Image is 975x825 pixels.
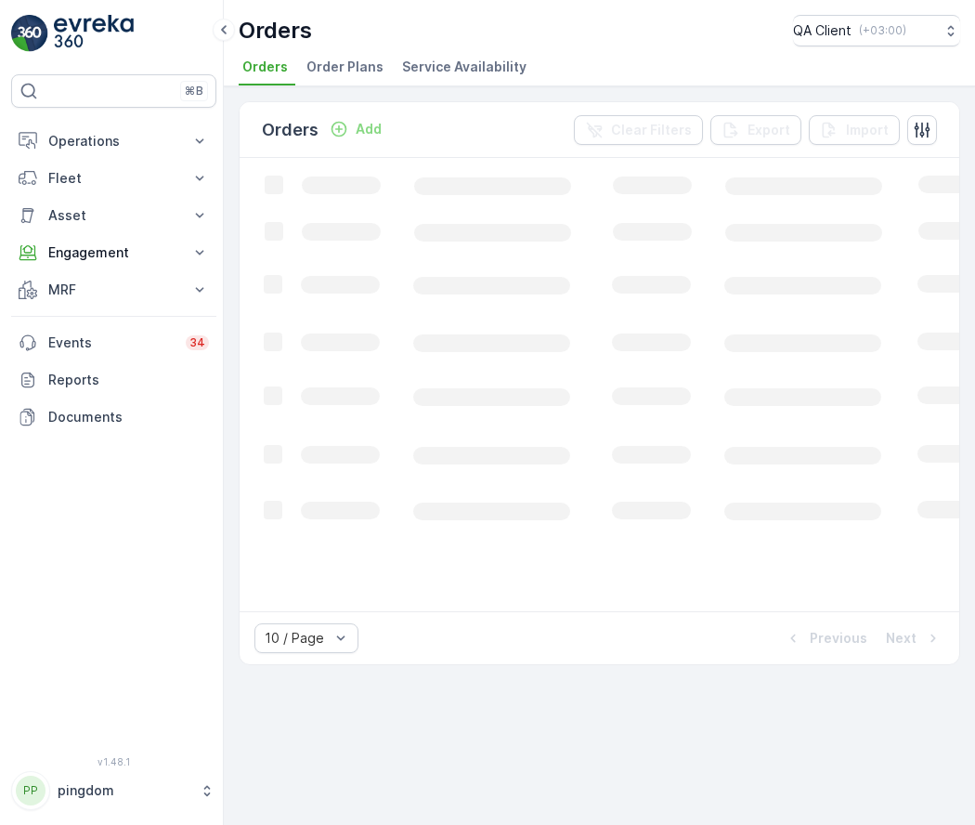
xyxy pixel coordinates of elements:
[356,120,382,138] p: Add
[48,408,209,426] p: Documents
[793,21,851,40] p: QA Client
[262,117,318,143] p: Orders
[48,169,179,188] p: Fleet
[402,58,526,76] span: Service Availability
[809,115,900,145] button: Import
[11,197,216,234] button: Asset
[16,776,45,805] div: PP
[11,15,48,52] img: logo
[58,781,190,800] p: pingdom
[185,84,203,98] p: ⌘B
[54,15,134,52] img: logo_light-DOdMpM7g.png
[11,271,216,308] button: MRF
[810,629,867,648] p: Previous
[884,627,944,649] button: Next
[11,234,216,271] button: Engagement
[48,206,179,225] p: Asset
[242,58,288,76] span: Orders
[48,334,175,352] p: Events
[11,123,216,160] button: Operations
[189,335,205,350] p: 34
[11,160,216,197] button: Fleet
[611,121,692,139] p: Clear Filters
[48,281,179,299] p: MRF
[48,243,179,262] p: Engagement
[11,399,216,436] a: Documents
[793,15,960,46] button: QA Client(+03:00)
[11,756,216,767] span: v 1.48.1
[48,371,209,389] p: Reports
[782,627,869,649] button: Previous
[886,629,916,648] p: Next
[859,23,906,38] p: ( +03:00 )
[710,115,801,145] button: Export
[574,115,703,145] button: Clear Filters
[747,121,790,139] p: Export
[239,16,312,46] p: Orders
[11,361,216,399] a: Reports
[306,58,383,76] span: Order Plans
[48,132,179,151] p: Operations
[322,118,389,140] button: Add
[11,771,216,810] button: PPpingdom
[846,121,889,139] p: Import
[11,324,216,361] a: Events34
